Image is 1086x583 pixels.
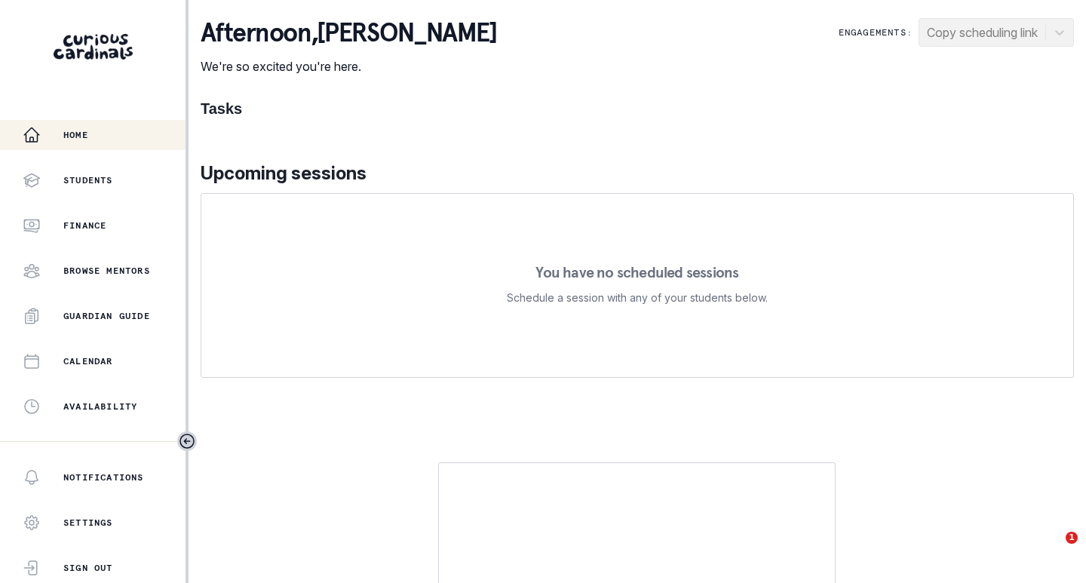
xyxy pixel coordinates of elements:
p: Sign Out [63,562,113,574]
p: Notifications [63,471,144,483]
p: afternoon , [PERSON_NAME] [201,18,497,48]
p: Upcoming sessions [201,160,1074,187]
p: You have no scheduled sessions [535,265,738,280]
p: Schedule a session with any of your students below. [507,289,768,307]
p: We're so excited you're here. [201,57,497,75]
p: Calendar [63,355,113,367]
p: Settings [63,517,113,529]
p: Home [63,129,88,141]
p: Engagements: [839,26,913,38]
p: Availability [63,400,137,413]
p: Browse Mentors [63,265,150,277]
p: Guardian Guide [63,310,150,322]
button: Toggle sidebar [177,431,197,451]
p: Finance [63,219,106,232]
img: Curious Cardinals Logo [54,34,133,60]
h1: Tasks [201,100,1074,118]
span: 1 [1066,532,1078,544]
p: Students [63,174,113,186]
iframe: Intercom live chat [1035,532,1071,568]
